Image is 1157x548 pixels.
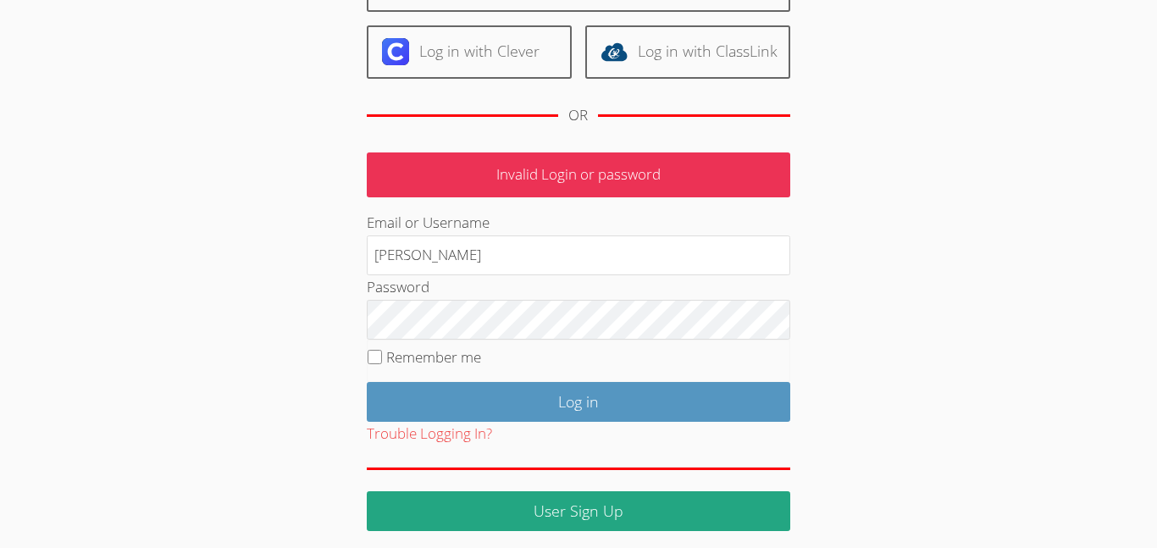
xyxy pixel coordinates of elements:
label: Remember me [386,347,481,367]
p: Invalid Login or password [367,152,790,197]
a: Log in with Clever [367,25,572,79]
img: classlink-logo-d6bb404cc1216ec64c9a2012d9dc4662098be43eaf13dc465df04b49fa7ab582.svg [601,38,628,65]
img: clever-logo-6eab21bc6e7a338710f1a6ff85c0baf02591cd810cc4098c63d3a4b26e2feb20.svg [382,38,409,65]
input: Log in [367,382,790,422]
label: Password [367,277,429,296]
label: Email or Username [367,213,490,232]
a: User Sign Up [367,491,790,531]
a: Log in with ClassLink [585,25,790,79]
button: Trouble Logging In? [367,422,492,446]
div: OR [568,103,588,128]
